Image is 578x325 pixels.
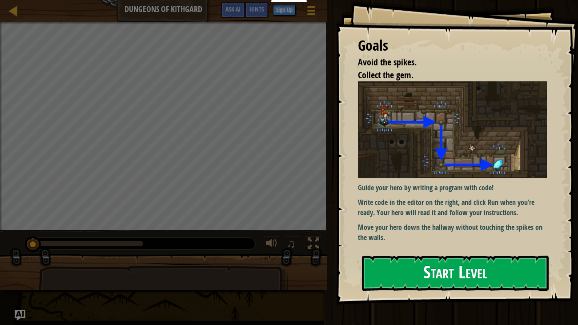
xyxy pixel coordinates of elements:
[347,69,545,82] li: Collect the gem.
[15,310,25,321] button: Ask AI
[358,56,417,68] span: Avoid the spikes.
[358,197,547,218] p: Write code in the editor on the right, and click Run when you’re ready. Your hero will read it an...
[305,236,322,254] button: Toggle fullscreen
[358,81,547,178] img: Dungeons of kithgard
[285,236,300,254] button: ♫
[249,5,264,13] span: Hints
[273,5,296,16] button: Sign Up
[347,56,545,69] li: Avoid the spikes.
[287,237,296,250] span: ♫
[358,222,547,243] p: Move your hero down the hallway without touching the spikes on the walls.
[221,2,245,18] button: Ask AI
[362,256,549,291] button: Start Level
[225,5,241,13] span: Ask AI
[300,2,322,23] button: Show game menu
[358,183,547,193] p: Guide your hero by writing a program with code!
[358,69,413,81] span: Collect the gem.
[358,36,547,56] div: Goals
[263,236,281,254] button: Adjust volume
